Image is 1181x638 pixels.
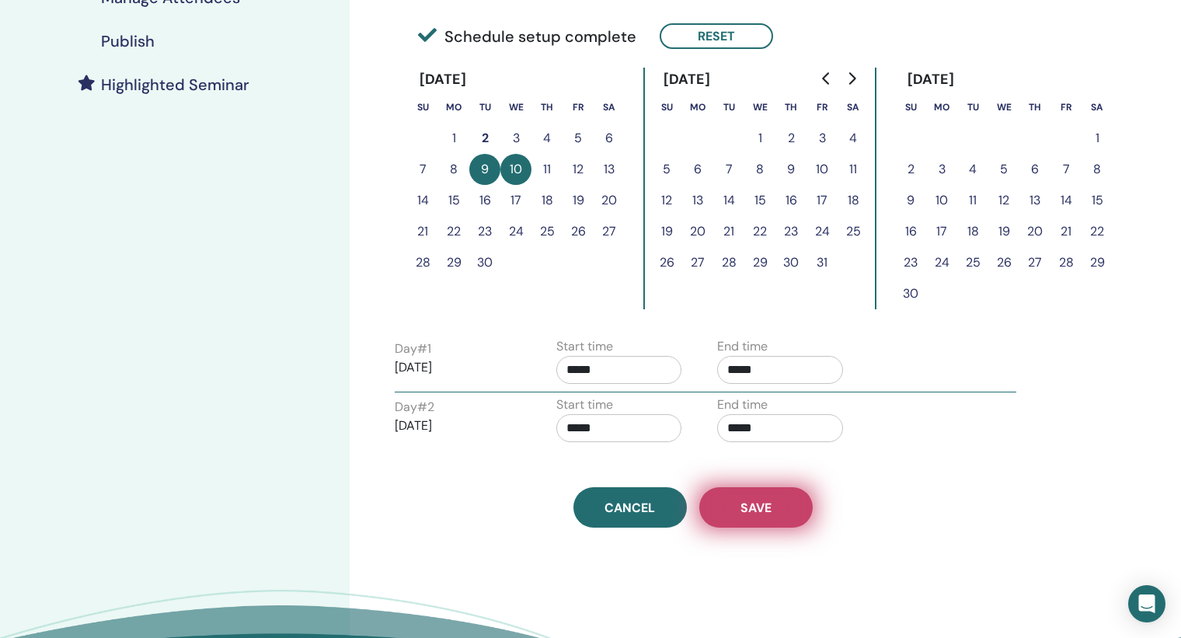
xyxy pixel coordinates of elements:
button: 4 [838,123,869,154]
button: 13 [1019,185,1050,216]
button: 16 [469,185,500,216]
button: 28 [713,247,744,278]
button: Reset [660,23,773,49]
button: 20 [682,216,713,247]
button: 30 [895,278,926,309]
th: Tuesday [957,92,988,123]
button: 5 [563,123,594,154]
th: Sunday [895,92,926,123]
label: End time [717,337,768,356]
button: 16 [775,185,806,216]
button: 10 [926,185,957,216]
button: 23 [469,216,500,247]
button: 7 [713,154,744,185]
button: 21 [407,216,438,247]
button: 24 [500,216,531,247]
button: 29 [438,247,469,278]
button: 17 [806,185,838,216]
button: 3 [806,123,838,154]
button: 22 [438,216,469,247]
label: Day # 1 [395,340,431,358]
button: 21 [713,216,744,247]
button: 25 [838,216,869,247]
button: 8 [1082,154,1113,185]
button: Save [699,487,813,528]
button: 15 [438,185,469,216]
button: 2 [775,123,806,154]
button: 26 [988,247,1019,278]
button: 7 [407,154,438,185]
button: 15 [1082,185,1113,216]
button: 18 [531,185,563,216]
button: 23 [775,216,806,247]
th: Wednesday [500,92,531,123]
button: 8 [438,154,469,185]
th: Wednesday [744,92,775,123]
button: 30 [775,247,806,278]
button: 1 [744,123,775,154]
button: Go to next month [839,63,864,94]
button: 27 [682,247,713,278]
a: Cancel [573,487,687,528]
button: 25 [957,247,988,278]
button: 20 [594,185,625,216]
th: Saturday [838,92,869,123]
button: 26 [651,247,682,278]
button: 5 [651,154,682,185]
p: [DATE] [395,417,521,435]
button: 17 [926,216,957,247]
button: 14 [1050,185,1082,216]
button: 24 [926,247,957,278]
button: 26 [563,216,594,247]
button: 9 [895,185,926,216]
button: 14 [407,185,438,216]
div: [DATE] [651,68,723,92]
button: 27 [1019,247,1050,278]
button: 6 [594,123,625,154]
th: Tuesday [469,92,500,123]
button: 5 [988,154,1019,185]
button: 12 [988,185,1019,216]
th: Friday [1050,92,1082,123]
button: 22 [1082,216,1113,247]
button: 13 [682,185,713,216]
button: 8 [744,154,775,185]
label: Start time [556,337,613,356]
button: 18 [838,185,869,216]
button: 2 [469,123,500,154]
label: Start time [556,396,613,414]
p: [DATE] [395,358,521,377]
th: Sunday [651,92,682,123]
button: 9 [469,154,500,185]
th: Monday [438,92,469,123]
button: 4 [957,154,988,185]
button: 1 [1082,123,1113,154]
button: 19 [563,185,594,216]
button: 13 [594,154,625,185]
button: 20 [1019,216,1050,247]
button: 4 [531,123,563,154]
h4: Publish [101,32,155,51]
button: 21 [1050,216,1082,247]
button: 1 [438,123,469,154]
th: Friday [806,92,838,123]
span: Schedule setup complete [418,25,636,48]
th: Saturday [1082,92,1113,123]
button: Go to previous month [814,63,839,94]
button: 29 [1082,247,1113,278]
button: 3 [500,123,531,154]
button: 31 [806,247,838,278]
button: 23 [895,247,926,278]
h4: Highlighted Seminar [101,75,249,94]
th: Thursday [775,92,806,123]
button: 17 [500,185,531,216]
th: Thursday [531,92,563,123]
label: Day # 2 [395,398,434,417]
th: Wednesday [988,92,1019,123]
div: [DATE] [895,68,967,92]
button: 29 [744,247,775,278]
button: 16 [895,216,926,247]
button: 11 [957,185,988,216]
button: 19 [988,216,1019,247]
button: 28 [407,247,438,278]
